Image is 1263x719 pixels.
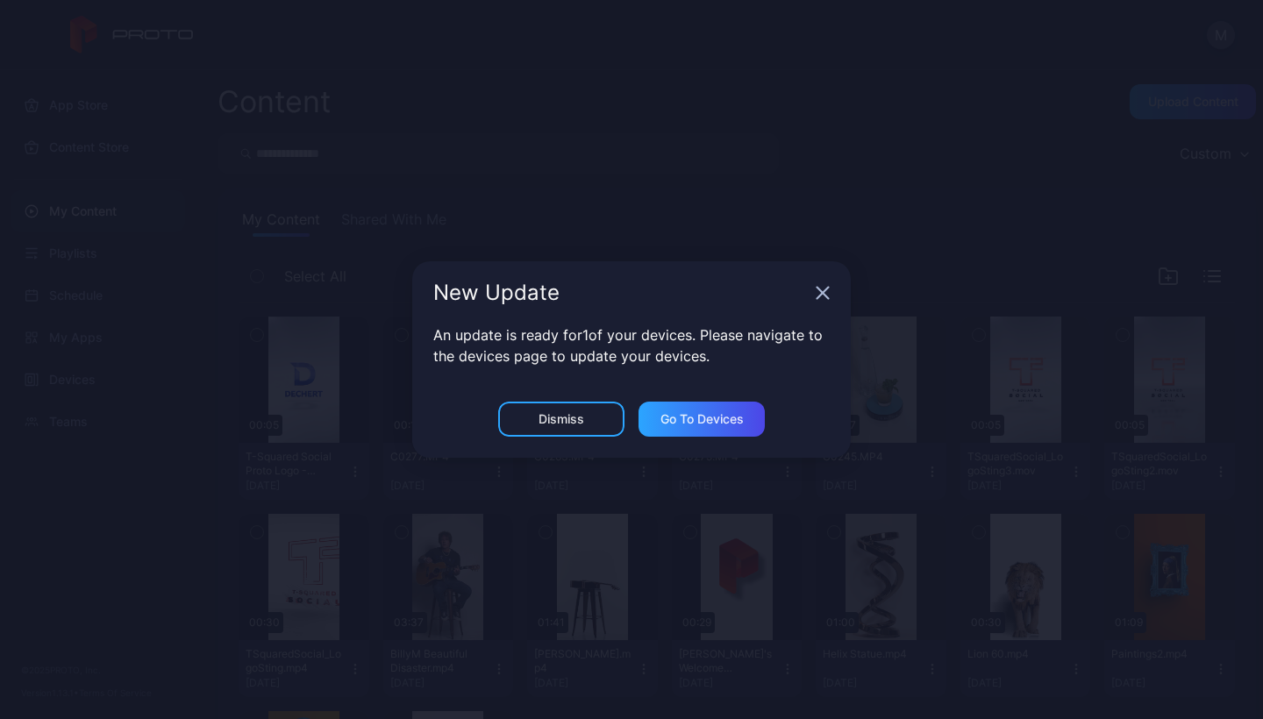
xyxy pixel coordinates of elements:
button: Dismiss [498,402,624,437]
div: New Update [433,282,809,303]
button: Go to devices [639,402,765,437]
div: Go to devices [660,412,744,426]
div: Dismiss [539,412,584,426]
p: An update is ready for 1 of your devices. Please navigate to the devices page to update your devi... [433,324,830,367]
